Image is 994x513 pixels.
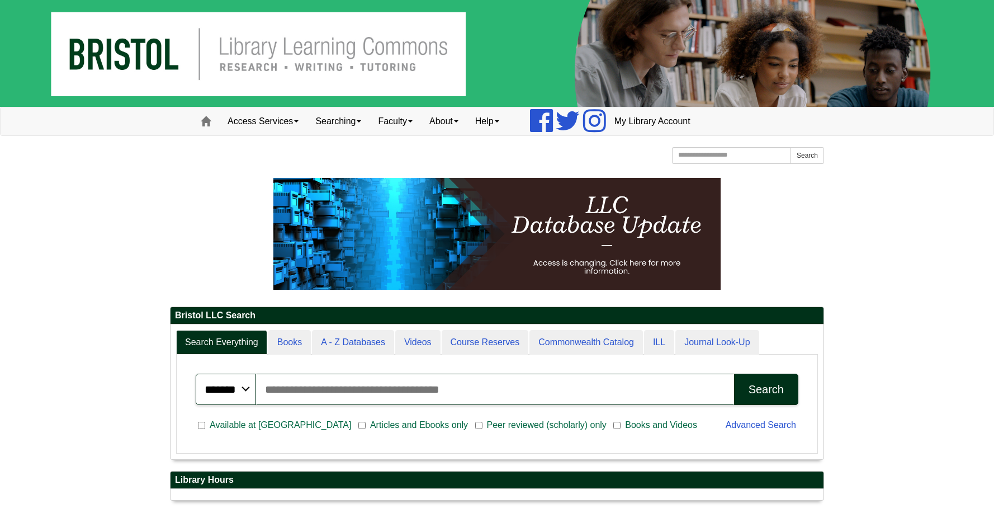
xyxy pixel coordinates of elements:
[370,107,421,135] a: Faculty
[482,418,611,432] span: Peer reviewed (scholarly) only
[475,421,482,431] input: Peer reviewed (scholarly) only
[644,330,674,355] a: ILL
[421,107,467,135] a: About
[268,330,311,355] a: Books
[726,420,796,430] a: Advanced Search
[613,421,621,431] input: Books and Videos
[606,107,699,135] a: My Library Account
[621,418,702,432] span: Books and Videos
[273,178,721,290] img: HTML tutorial
[442,330,529,355] a: Course Reserves
[395,330,441,355] a: Videos
[176,330,267,355] a: Search Everything
[529,330,643,355] a: Commonwealth Catalog
[171,307,823,324] h2: Bristol LLC Search
[675,330,759,355] a: Journal Look-Up
[171,472,823,489] h2: Library Hours
[358,421,366,431] input: Articles and Ebooks only
[366,418,472,432] span: Articles and Ebooks only
[734,374,798,405] button: Search
[198,421,205,431] input: Available at [GEOGRAPHIC_DATA]
[749,383,784,396] div: Search
[467,107,508,135] a: Help
[219,107,307,135] a: Access Services
[312,330,394,355] a: A - Z Databases
[791,147,824,164] button: Search
[307,107,370,135] a: Searching
[205,418,356,432] span: Available at [GEOGRAPHIC_DATA]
